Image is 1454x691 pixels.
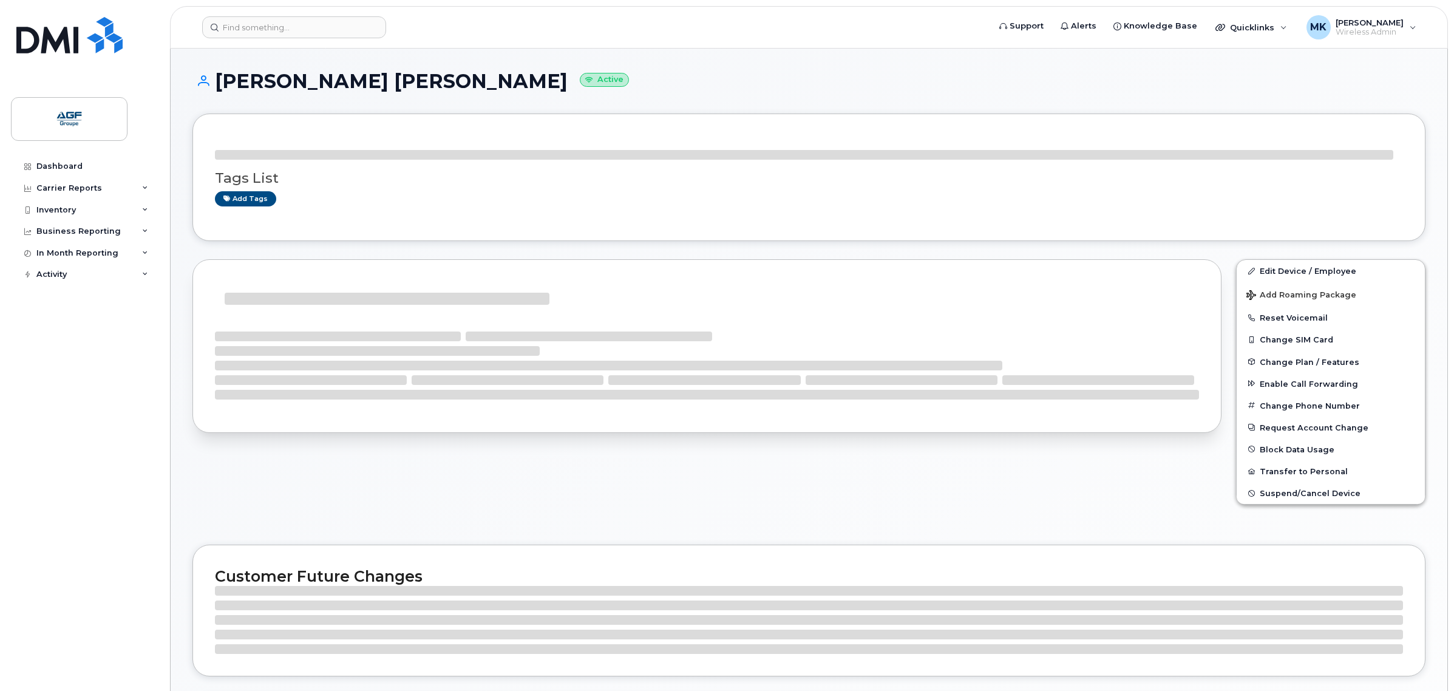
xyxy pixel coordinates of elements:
[192,70,1425,92] h1: [PERSON_NAME] [PERSON_NAME]
[1237,282,1425,307] button: Add Roaming Package
[1237,351,1425,373] button: Change Plan / Features
[1237,417,1425,438] button: Request Account Change
[1260,379,1358,388] span: Enable Call Forwarding
[1246,290,1356,302] span: Add Roaming Package
[1237,373,1425,395] button: Enable Call Forwarding
[1260,489,1361,498] span: Suspend/Cancel Device
[215,191,276,206] a: Add tags
[215,171,1403,186] h3: Tags List
[580,73,629,87] small: Active
[1237,438,1425,460] button: Block Data Usage
[1237,307,1425,328] button: Reset Voicemail
[1237,395,1425,417] button: Change Phone Number
[1237,328,1425,350] button: Change SIM Card
[1260,357,1359,366] span: Change Plan / Features
[1237,482,1425,504] button: Suspend/Cancel Device
[1237,260,1425,282] a: Edit Device / Employee
[1237,460,1425,482] button: Transfer to Personal
[215,567,1403,585] h2: Customer Future Changes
